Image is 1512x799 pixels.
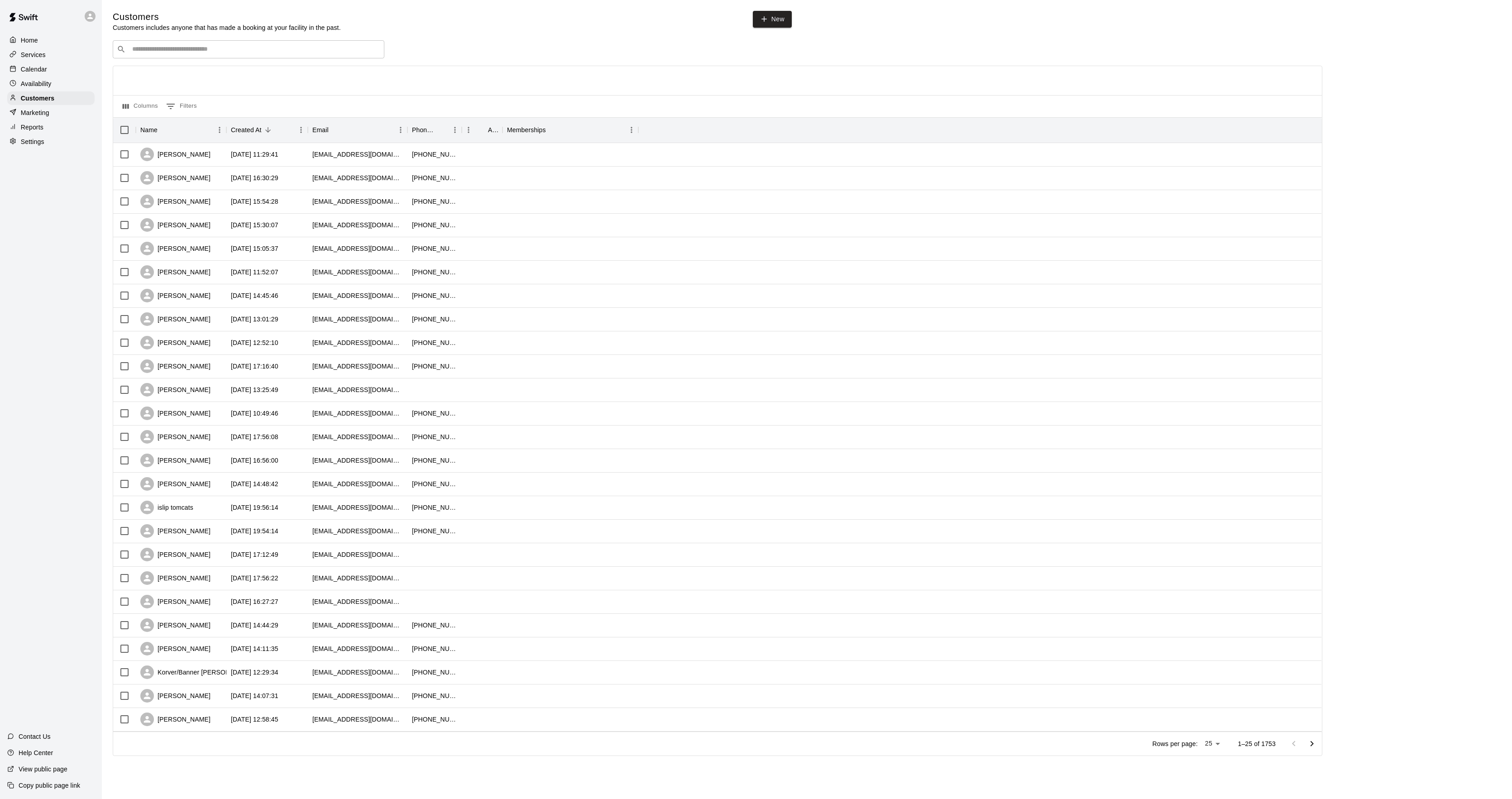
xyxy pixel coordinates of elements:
[231,362,278,371] div: 2025-10-07 17:16:40
[412,220,457,230] div: +15162825281
[231,479,278,488] div: 2025-10-02 14:48:42
[7,135,95,148] div: Settings
[312,150,403,159] div: ckenney12@gmail.com
[140,265,211,279] div: [PERSON_NAME]
[140,642,211,655] div: [PERSON_NAME]
[140,595,211,608] div: [PERSON_NAME]
[412,503,457,512] div: +16313653144
[21,123,43,132] p: Reports
[312,644,403,653] div: mpjr85@optonline.com
[164,99,199,114] button: Show filters
[140,407,211,420] div: [PERSON_NAME]
[412,338,457,347] div: +16313797975
[312,291,403,300] div: vonurffr@gmail.com
[140,665,254,679] div: Korver/Banner [PERSON_NAME]
[312,668,403,677] div: holliempatrick@gmail.com
[312,197,403,206] div: johnnyportonai@gmail.com
[113,40,384,58] div: Search customers by name or email
[329,124,341,136] button: Sort
[231,691,278,700] div: 2025-09-28 14:07:31
[140,117,158,143] div: Name
[140,336,211,349] div: [PERSON_NAME]
[312,409,403,418] div: bspallina@icloud.com
[312,691,403,700] div: ryan444@me.com
[312,456,403,465] div: edkavagh@aol.com
[312,268,403,277] div: vilgodizal79@gmail.com
[140,454,211,467] div: [PERSON_NAME]
[507,117,546,143] div: Memberships
[312,597,403,606] div: imex_solutions@hotmail.com
[753,11,792,28] a: New
[140,571,211,585] div: [PERSON_NAME]
[140,289,211,302] div: [PERSON_NAME]
[462,117,502,143] div: Age
[294,123,308,137] button: Menu
[412,362,457,371] div: +19175926428
[412,244,457,253] div: +16317082941
[231,574,278,583] div: 2025-09-30 17:56:22
[231,715,278,724] div: 2025-09-28 12:58:45
[19,732,51,741] p: Contact Us
[21,79,52,88] p: Availability
[312,244,403,253] div: robcor11@aol.com
[312,220,403,230] div: jacksonjdickson@gmail.com
[231,173,278,182] div: 2025-10-13 16:30:29
[21,94,54,103] p: Customers
[312,621,403,630] div: mtschneids@yahoo.com
[7,62,95,76] a: Calendar
[462,123,475,137] button: Menu
[226,117,308,143] div: Created At
[231,117,262,143] div: Created At
[19,748,53,757] p: Help Center
[140,524,211,538] div: [PERSON_NAME]
[412,197,457,206] div: +13472811363
[7,106,95,120] a: Marketing
[140,501,193,514] div: islip tomcats
[412,644,457,653] div: +16315603657
[412,456,457,465] div: +15165323131
[1201,737,1224,750] div: 25
[158,124,170,136] button: Sort
[120,99,160,114] button: Select columns
[140,312,211,326] div: [PERSON_NAME]
[412,117,435,143] div: Phone Number
[488,117,498,143] div: Age
[412,268,457,277] div: +16316812040
[412,668,457,677] div: +12565663040
[140,713,211,726] div: [PERSON_NAME]
[625,123,638,137] button: Menu
[7,48,95,62] a: Services
[412,691,457,700] div: +16319214145
[312,550,403,559] div: gilvill@ymel.com
[21,36,38,45] p: Home
[312,338,403,347] div: josephesposito2010@icloud.com
[140,618,211,632] div: [PERSON_NAME]
[7,33,95,47] div: Home
[1238,739,1276,748] p: 1–25 of 1753
[546,124,559,136] button: Sort
[140,548,211,561] div: [PERSON_NAME]
[140,148,211,161] div: [PERSON_NAME]
[136,117,226,143] div: Name
[21,50,46,59] p: Services
[412,315,457,324] div: +15166610074
[412,173,457,182] div: +16466737034
[412,409,457,418] div: +16316364845
[21,108,49,117] p: Marketing
[140,195,211,208] div: [PERSON_NAME]
[140,430,211,444] div: [PERSON_NAME]
[140,218,211,232] div: [PERSON_NAME]
[21,137,44,146] p: Settings
[312,479,403,488] div: cawley33@hotmail.com
[231,621,278,630] div: 2025-09-29 14:44:29
[312,315,403,324] div: jnoto2525@gmail.com
[231,668,278,677] div: 2025-09-29 12:29:34
[435,124,448,136] button: Sort
[308,117,407,143] div: Email
[312,173,403,182] div: ranikinani@aol.com
[140,242,211,255] div: [PERSON_NAME]
[312,574,403,583] div: markgargiulo1@gmail.com
[448,123,462,137] button: Menu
